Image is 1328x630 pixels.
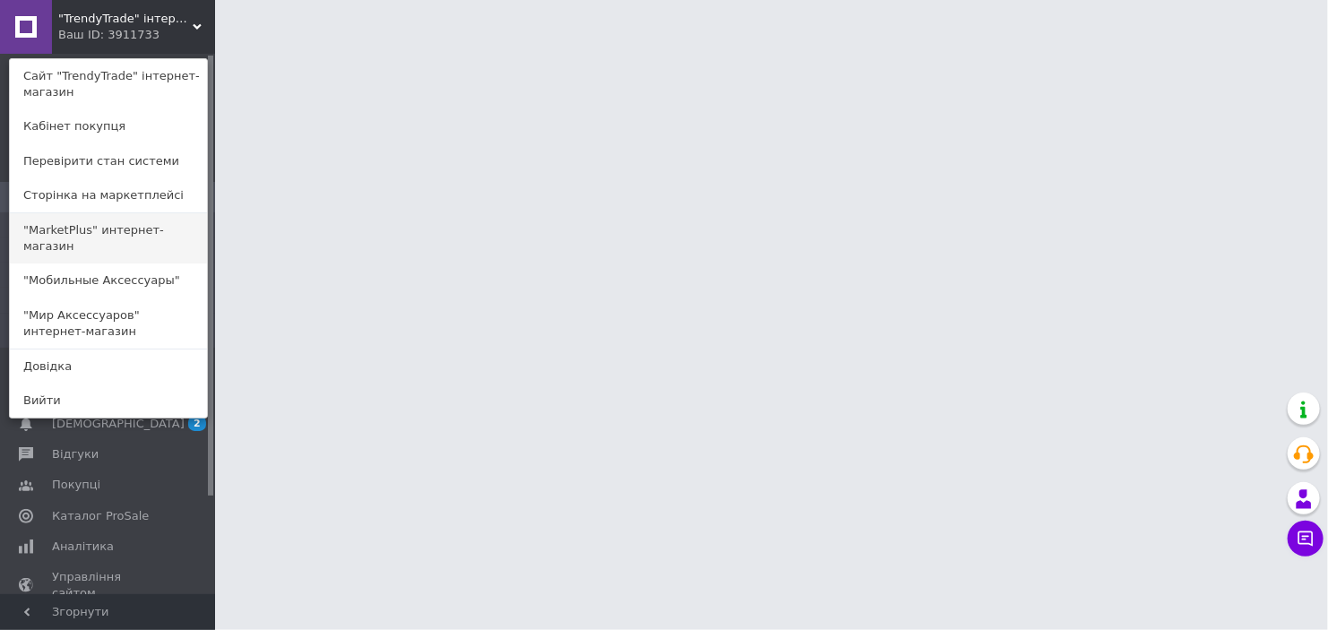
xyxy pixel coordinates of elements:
a: "MarketPlus" интернет-магазин [10,213,207,263]
a: "Мобильные Аксессуары" [10,263,207,298]
a: Сторінка на маркетплейсі [10,178,207,212]
span: Управління сайтом [52,569,166,601]
span: Аналітика [52,539,114,555]
div: Ваш ID: 3911733 [58,27,134,43]
a: Сайт "TrendyTrade" інтернет-магазин [10,59,207,109]
a: Перевірити стан системи [10,144,207,178]
a: Кабінет покупця [10,109,207,143]
span: Каталог ProSale [52,508,149,524]
span: Покупці [52,477,100,493]
span: Відгуки [52,446,99,462]
span: [DEMOGRAPHIC_DATA] [52,416,185,432]
a: Вийти [10,384,207,418]
span: "TrendyTrade" інтернет-магазин [58,11,193,27]
span: 2 [188,416,206,431]
button: Чат з покупцем [1288,521,1324,557]
a: "Мир Аксессуаров" интернет-магазин [10,298,207,349]
a: Довідка [10,350,207,384]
